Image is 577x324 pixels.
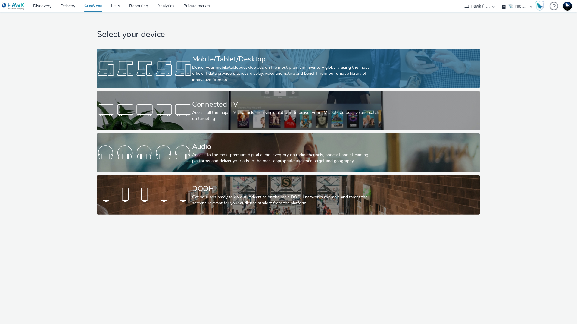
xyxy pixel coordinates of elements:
[192,54,382,64] div: Mobile/Tablet/Desktop
[192,152,382,164] div: Access to the most premium digital audio inventory on radio channels, podcast and streaming platf...
[535,1,544,11] img: Hawk Academy
[97,29,480,40] h1: Select your device
[192,99,382,110] div: Connected TV
[97,133,480,172] a: AudioAccess to the most premium digital audio inventory on radio channels, podcast and streaming ...
[563,2,572,11] img: Support Hawk
[192,110,382,122] div: Access all the major TV channels on a single platform to deliver your TV spots across live and ca...
[192,64,382,83] div: Deliver your mobile/tablet/desktop ads on the most premium inventory globally using the most effi...
[2,2,25,10] img: undefined Logo
[97,91,480,130] a: Connected TVAccess all the major TV channels on a single platform to deliver your TV spots across...
[192,184,382,194] div: DOOH
[97,175,480,215] a: DOOHGet your ads ready to go out! Advertise on the main DOOH networks available and target the sc...
[192,141,382,152] div: Audio
[97,49,480,88] a: Mobile/Tablet/DesktopDeliver your mobile/tablet/desktop ads on the most premium inventory globall...
[192,194,382,206] div: Get your ads ready to go out! Advertise on the main DOOH networks available and target the screen...
[535,1,547,11] a: Hawk Academy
